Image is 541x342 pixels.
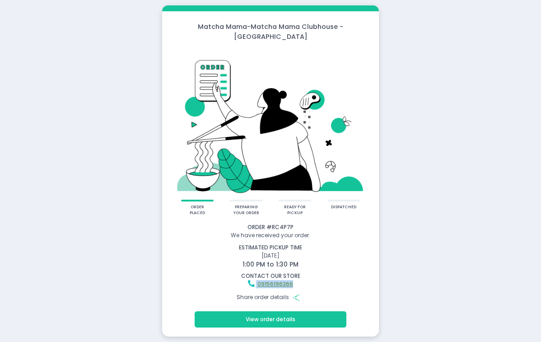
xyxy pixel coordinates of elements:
div: ready for pickup [281,204,308,216]
a: 09156196366 [257,280,293,288]
div: contact our store [163,272,378,280]
div: Share order details [163,290,378,306]
div: Matcha Mama - Matcha Mama Clubhouse - [GEOGRAPHIC_DATA] [162,22,379,42]
div: Order # RC4P7P [163,223,378,231]
div: [DATE] [158,244,383,269]
div: order placed [184,204,211,216]
button: View order details [195,311,346,328]
span: 1:00 PM to 1:30 PM [243,260,298,269]
div: We have received your order. [163,231,378,239]
div: dispatched [331,204,356,211]
div: estimated pickup time [163,244,378,252]
img: talkie [173,47,368,200]
div: preparing your order [233,204,260,216]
